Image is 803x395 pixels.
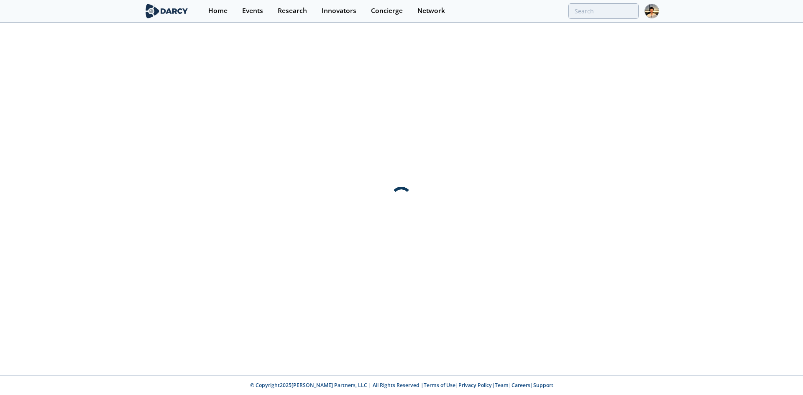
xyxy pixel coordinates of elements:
[144,4,189,18] img: logo-wide.svg
[242,8,263,14] div: Events
[533,382,553,389] a: Support
[371,8,403,14] div: Concierge
[568,3,639,19] input: Advanced Search
[424,382,455,389] a: Terms of Use
[322,8,356,14] div: Innovators
[208,8,228,14] div: Home
[458,382,492,389] a: Privacy Policy
[644,4,659,18] img: Profile
[417,8,445,14] div: Network
[511,382,530,389] a: Careers
[495,382,509,389] a: Team
[278,8,307,14] div: Research
[92,382,711,389] p: © Copyright 2025 [PERSON_NAME] Partners, LLC | All Rights Reserved | | | | |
